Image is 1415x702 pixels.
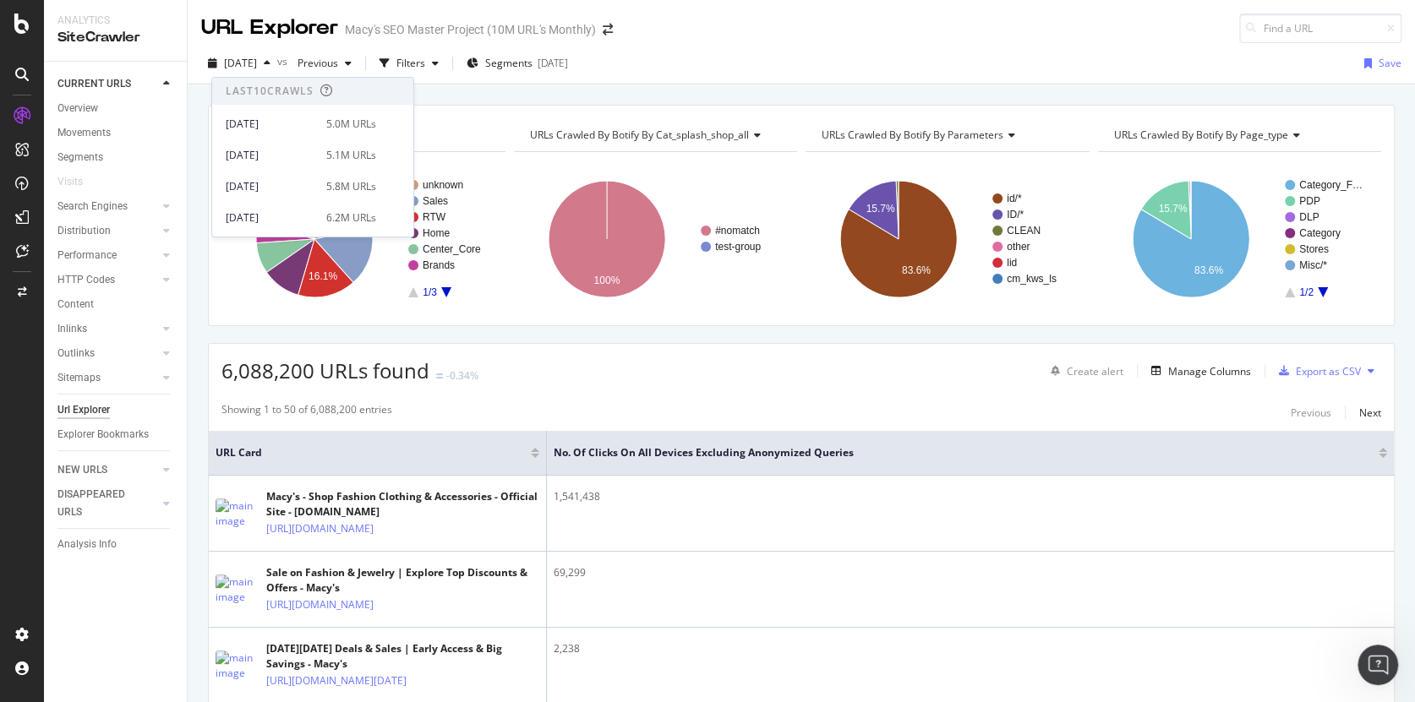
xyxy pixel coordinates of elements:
[423,243,481,255] text: Center_Core
[530,128,749,142] span: URLs Crawled By Botify By cat_splash_shop_all
[201,14,338,42] div: URL Explorer
[866,203,894,215] text: 15.7%
[266,596,374,613] a: [URL][DOMAIN_NAME]
[226,210,316,225] div: [DATE]
[902,264,931,276] text: 83.6%
[423,227,450,239] text: Home
[57,296,94,313] div: Content
[326,116,376,131] div: 5.0M URLs
[460,50,575,77] button: Segments[DATE]
[266,520,374,537] a: [URL][DOMAIN_NAME]
[1067,364,1123,378] div: Create alert
[1007,241,1030,253] text: other
[326,178,376,193] div: 5.8M URLs
[57,345,158,362] a: Outlinks
[57,173,83,191] div: Visits
[554,565,1387,580] div: 69,299
[266,641,539,672] div: [DATE][DATE] Deals & Sales | Early Access & Big Savings - Macy's
[57,14,173,28] div: Analytics
[1114,128,1288,142] span: URLs Crawled By Botify By page_type
[57,247,117,264] div: Performance
[226,84,314,98] div: Last 10 Crawls
[291,50,358,77] button: Previous
[57,198,128,215] div: Search Engines
[57,75,131,93] div: CURRENT URLS
[277,54,291,68] span: vs
[1007,257,1017,269] text: lid
[266,672,407,689] a: [URL][DOMAIN_NAME][DATE]
[57,461,107,479] div: NEW URLS
[57,536,117,553] div: Analysis Info
[57,536,175,553] a: Analysis Info
[1299,243,1329,255] text: Stores
[57,173,100,191] a: Visits
[423,259,455,271] text: Brands
[1098,166,1379,313] svg: A chart.
[57,222,158,240] a: Distribution
[57,320,158,338] a: Inlinks
[57,149,103,166] div: Segments
[485,56,533,70] span: Segments
[226,116,316,131] div: [DATE]
[345,21,596,38] div: Macy's SEO Master Project (10M URL's Monthly)
[57,198,158,215] a: Search Engines
[436,373,443,378] img: Equal
[715,225,760,237] text: #nomatch
[1379,56,1401,70] div: Save
[554,489,1387,504] div: 1,541,438
[1299,195,1320,207] text: PDP
[221,402,392,422] div: Showing 1 to 50 of 6,088,200 entries
[423,179,463,191] text: unknown
[57,271,115,289] div: HTTP Codes
[326,210,376,225] div: 6.2M URLs
[57,320,87,338] div: Inlinks
[1296,364,1361,378] div: Export as CSV
[446,368,478,383] div: -0.34%
[57,486,158,521] a: DISAPPEARED URLS
[309,270,337,282] text: 16.1%
[57,75,158,93] a: CURRENT URLS
[57,100,175,117] a: Overview
[57,222,111,240] div: Distribution
[57,149,175,166] a: Segments
[1145,361,1251,381] button: Manage Columns
[57,461,158,479] a: NEW URLS
[1299,211,1319,223] text: DLP
[554,445,1353,460] span: No. of Clicks On All Devices excluding anonymized queries
[57,271,158,289] a: HTTP Codes
[603,24,613,35] div: arrow-right-arrow-left
[806,166,1086,313] svg: A chart.
[1299,227,1341,239] text: Category
[221,166,502,313] svg: A chart.
[1359,402,1381,422] button: Next
[201,50,277,77] button: [DATE]
[538,56,568,70] div: [DATE]
[1359,405,1381,420] div: Next
[1299,179,1363,191] text: Category_F…
[373,50,445,77] button: Filters
[593,275,620,286] text: 100%
[423,286,437,298] text: 1/3
[1291,405,1331,420] div: Previous
[57,247,158,264] a: Performance
[226,147,316,162] div: [DATE]
[715,241,761,253] text: test-group
[57,124,175,142] a: Movements
[396,56,425,70] div: Filters
[57,426,149,444] div: Explorer Bookmarks
[216,498,258,529] img: main image
[514,166,795,313] svg: A chart.
[57,345,95,362] div: Outlinks
[216,445,527,460] span: URL Card
[527,122,783,149] h4: URLs Crawled By Botify By cat_splash_shop_all
[57,369,101,387] div: Sitemaps
[57,426,175,444] a: Explorer Bookmarks
[57,100,98,117] div: Overview
[326,147,376,162] div: 5.1M URLs
[57,28,173,47] div: SiteCrawler
[57,401,110,419] div: Url Explorer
